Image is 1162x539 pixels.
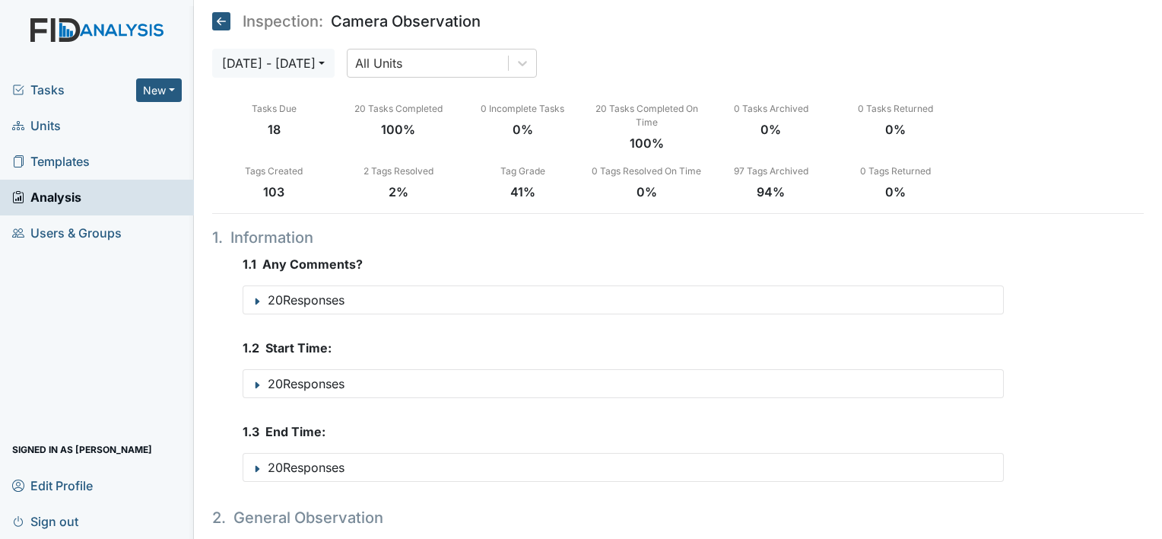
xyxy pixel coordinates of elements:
[212,120,336,139] div: 18
[12,150,90,174] span: Templates
[243,454,1004,481] button: 20Responses
[212,226,1005,249] h4: Information
[265,340,332,356] span: Start Time:
[12,114,61,138] span: Units
[12,509,78,533] span: Sign out
[585,102,709,129] div: 20 Tasks Completed On Time
[212,49,335,78] button: [DATE] - [DATE]
[212,228,223,247] span: 1 .
[585,134,709,152] div: 100%
[212,506,1005,529] h4: General Observation
[336,183,460,201] div: 2%
[12,186,81,209] span: Analysis
[336,120,460,139] div: 100%
[243,14,323,29] span: Inspection:
[709,183,833,201] div: 94%
[460,164,584,178] div: Tag Grade
[833,102,957,116] div: 0 Tasks Returned
[336,102,460,116] div: 20 Tasks Completed
[243,424,259,439] span: 1 . 3
[709,102,833,116] div: 0 Tasks Archived
[243,370,1004,397] button: 20Responses
[709,164,833,178] div: 97 Tags Archived
[12,474,93,497] span: Edit Profile
[265,424,325,439] span: End Time:
[12,438,152,461] span: Signed in as [PERSON_NAME]
[212,102,336,116] div: Tasks Due
[336,164,460,178] div: 2 Tags Resolved
[12,222,122,245] span: Users & Groups
[136,78,182,102] button: New
[12,81,136,99] a: Tasks
[460,183,584,201] div: 41%
[460,102,584,116] div: 0 Incomplete Tasks
[212,164,336,178] div: Tags Created
[243,286,1004,314] button: 20Responses
[460,120,584,139] div: 0%
[833,183,957,201] div: 0%
[833,120,957,139] div: 0%
[355,54,402,72] div: All Units
[585,183,709,201] div: 0%
[243,340,259,356] span: 1 . 2
[262,257,363,272] span: Any Comments?
[585,164,709,178] div: 0 Tags Resolved On Time
[212,183,336,201] div: 103
[243,257,256,272] span: 1 . 1
[833,164,957,178] div: 0 Tags Returned
[709,120,833,139] div: 0%
[212,12,481,30] h5: Camera Observation
[212,509,226,527] span: 2 .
